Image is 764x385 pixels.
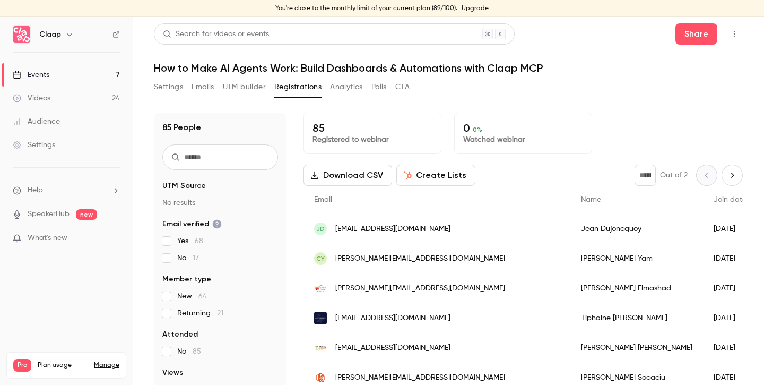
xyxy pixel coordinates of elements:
p: 0 [463,122,583,134]
div: [PERSON_NAME] Yam [570,244,703,273]
button: Download CSV [303,165,392,186]
span: [EMAIL_ADDRESS][DOMAIN_NAME] [335,313,450,324]
a: SpeakerHub [28,209,70,220]
span: 17 [193,254,199,262]
div: [DATE] [703,333,757,363]
button: Registrations [274,79,322,96]
div: Jean Dujoncquoy [570,214,703,244]
div: [DATE] [703,244,757,273]
span: JD [316,224,325,234]
button: CTA [395,79,410,96]
span: Member type [162,274,211,285]
button: Analytics [330,79,363,96]
h1: 85 People [162,121,201,134]
li: help-dropdown-opener [13,185,120,196]
span: 64 [198,293,207,300]
a: Upgrade [462,4,489,13]
button: Share [675,23,717,45]
p: No results [162,198,278,208]
span: Pro [13,359,31,372]
div: [DATE] [703,273,757,303]
span: Plan usage [38,361,88,370]
p: Watched webinar [463,134,583,145]
span: Help [28,185,43,196]
div: Search for videos or events [163,29,269,40]
span: [EMAIL_ADDRESS][DOMAIN_NAME] [335,224,450,235]
div: Tiphaine [PERSON_NAME] [570,303,703,333]
a: Manage [94,361,119,370]
div: Audience [13,116,60,127]
span: New [177,291,207,302]
span: Join date [714,196,746,203]
span: Email verified [162,219,222,229]
span: 85 [193,348,201,355]
span: CY [316,254,325,263]
img: myeasyfarm.com [314,341,327,354]
span: [PERSON_NAME][EMAIL_ADDRESS][DOMAIN_NAME] [335,372,505,383]
img: eshop-guide.de [314,282,327,295]
button: Next page [722,165,743,186]
span: 21 [217,310,223,317]
div: [DATE] [703,214,757,244]
span: [EMAIL_ADDRESS][DOMAIN_NAME] [335,343,450,354]
span: Attended [162,329,198,340]
iframe: Noticeable Trigger [107,234,120,243]
span: UTM Source [162,181,206,191]
div: [PERSON_NAME] Elmashad [570,273,703,303]
button: Polls [371,79,387,96]
button: Create Lists [396,165,475,186]
span: 68 [195,237,203,245]
p: Out of 2 [660,170,688,181]
div: Videos [13,93,50,104]
button: Settings [154,79,183,96]
div: Settings [13,140,55,150]
span: Yes [177,236,203,246]
span: [PERSON_NAME][EMAIL_ADDRESS][DOMAIN_NAME] [335,283,505,294]
div: Events [13,70,49,80]
span: What's new [28,233,67,244]
img: kemiex.com [314,371,327,384]
button: UTM builder [223,79,266,96]
span: [PERSON_NAME][EMAIL_ADDRESS][DOMAIN_NAME] [335,253,505,264]
p: Registered to webinar [312,134,432,145]
span: 0 % [473,126,482,133]
span: No [177,253,199,263]
div: [DATE] [703,303,757,333]
span: Returning [177,308,223,319]
h6: Claap [39,29,61,40]
span: Email [314,196,332,203]
div: [PERSON_NAME] [PERSON_NAME] [570,333,703,363]
h1: How to Make AI Agents Work: Build Dashboards & Automations with Claap MCP [154,62,743,74]
img: Claap [13,26,30,43]
button: Emails [192,79,214,96]
span: Name [581,196,601,203]
span: Views [162,367,183,378]
p: 85 [312,122,432,134]
img: stirweld.com [314,312,327,324]
span: new [76,209,97,220]
span: No [177,346,201,357]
